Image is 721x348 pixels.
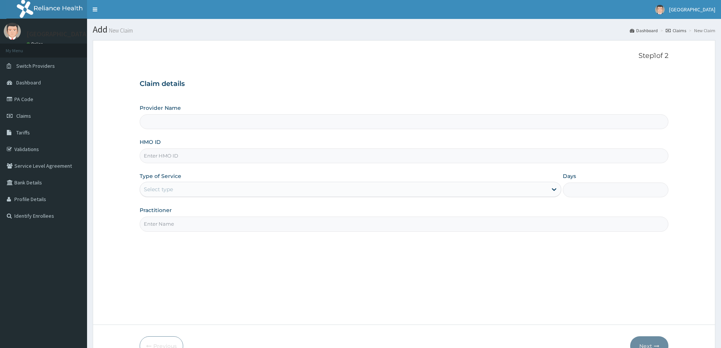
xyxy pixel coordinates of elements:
[26,41,45,47] a: Online
[16,129,30,136] span: Tariffs
[16,79,41,86] span: Dashboard
[93,25,715,34] h1: Add
[16,62,55,69] span: Switch Providers
[655,5,665,14] img: User Image
[140,80,668,88] h3: Claim details
[666,27,686,34] a: Claims
[630,27,658,34] a: Dashboard
[4,23,21,40] img: User Image
[140,217,668,231] input: Enter Name
[140,138,161,146] label: HMO ID
[140,104,181,112] label: Provider Name
[140,172,181,180] label: Type of Service
[563,172,576,180] label: Days
[16,112,31,119] span: Claims
[687,27,715,34] li: New Claim
[26,31,89,37] p: [GEOGRAPHIC_DATA]
[140,206,172,214] label: Practitioner
[140,148,668,163] input: Enter HMO ID
[107,28,133,33] small: New Claim
[144,186,173,193] div: Select type
[669,6,715,13] span: [GEOGRAPHIC_DATA]
[140,52,668,60] p: Step 1 of 2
